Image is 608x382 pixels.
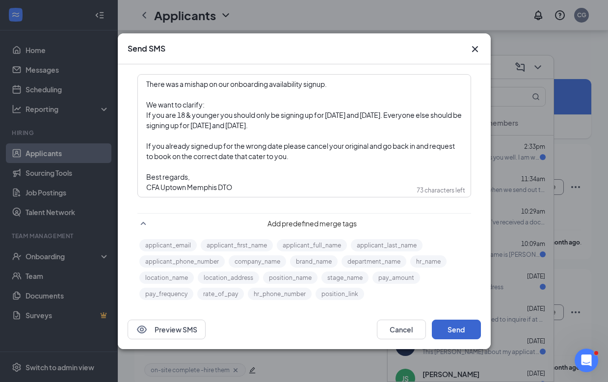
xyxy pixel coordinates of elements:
[146,110,463,130] span: If you are 18 & younger you should only be signing up for [DATE] and [DATE]. Everyone else should...
[377,320,426,339] button: Cancel
[321,272,369,284] button: stage_name
[146,172,190,181] span: Best regards,
[153,218,471,228] span: Add predefined merge tags
[342,255,406,268] button: department_name
[146,100,205,109] span: We want to clarify:
[290,255,338,268] button: brand_name
[146,141,456,161] span: If you already signed up for the wrong date please cancel your original and go back in and reques...
[138,75,470,196] div: Enter your message here
[146,80,327,88] span: There was a mishap on our onboarding availability signup.
[139,288,193,300] button: pay_frequency
[198,272,259,284] button: location_address
[263,272,317,284] button: position_name
[137,218,149,229] svg: SmallChevronUp
[201,239,273,251] button: applicant_first_name
[410,255,447,268] button: hr_name
[146,183,232,191] span: CFA Uptown Memphis DTO
[316,288,364,300] button: position_link
[128,43,165,54] h3: Send SMS
[197,288,244,300] button: rate_of_pay
[469,43,481,55] svg: Cross
[469,43,481,55] button: Close
[128,320,206,339] button: EyePreview SMS
[139,255,225,268] button: applicant_phone_number
[229,255,286,268] button: company_name
[575,349,598,372] iframe: Intercom live chat
[351,239,423,251] button: applicant_last_name
[248,288,312,300] button: hr_phone_number
[372,272,420,284] button: pay_amount
[137,213,471,229] div: Add predefined merge tags
[136,324,148,335] svg: Eye
[277,239,347,251] button: applicant_full_name
[139,239,197,251] button: applicant_email
[432,320,481,339] button: Send
[139,272,194,284] button: location_name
